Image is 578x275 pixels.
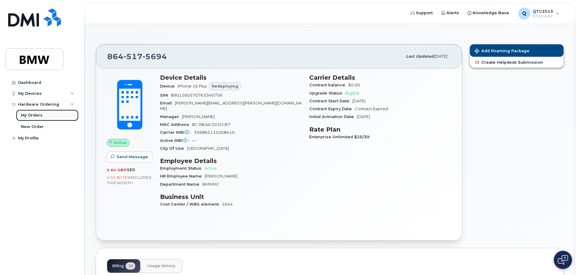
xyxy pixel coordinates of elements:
[160,114,182,119] span: Manager
[160,93,171,98] span: SIM
[309,135,373,139] span: Enterprise Unlimited $25/30
[309,114,357,119] span: Initial Activation Date
[160,202,222,206] span: Cost Center / WBS element
[309,99,352,103] span: Contract Start Date
[160,146,187,151] span: City Of Use
[160,84,178,88] span: Device
[205,174,237,178] span: [PERSON_NAME]
[470,57,564,68] a: Create Helpdesk Submission
[107,168,124,172] span: 2.64 GB
[107,175,130,180] span: 0.00 Bytes
[355,107,388,111] span: Contract Expired
[160,130,194,135] span: Carrier IMEI
[406,54,434,59] span: Last updated
[143,52,167,61] span: 5694
[345,91,359,95] span: Eligible
[160,101,302,111] span: [PERSON_NAME][EMAIL_ADDRESS][PERSON_NAME][DOMAIN_NAME]
[107,52,167,61] span: 864
[160,193,302,200] h3: Business Unit
[357,114,370,119] span: [DATE]
[171,93,223,98] span: 8901260570763345756
[160,157,302,165] h3: Employee Details
[434,54,447,59] span: [DATE]
[309,126,451,133] h3: Rate Plan
[309,107,355,111] span: Contract Expiry Date
[114,140,127,145] span: Active
[182,114,215,119] span: [PERSON_NAME]
[194,130,235,135] span: 356865110268410
[160,166,204,171] span: Employment Status
[212,83,238,89] span: Redeploying
[117,154,148,160] span: Send Message
[160,182,202,187] span: Department Name
[160,122,192,127] span: MAC Address
[124,168,136,172] span: used
[160,138,192,143] span: Active IMEI
[192,138,196,143] span: —
[160,74,302,81] h3: Device Details
[470,44,564,57] button: Add Roaming Package
[309,91,345,95] span: Upgrade Status
[222,202,233,206] span: 2044
[352,99,365,103] span: [DATE]
[202,182,219,187] span: BMWMC
[160,101,175,105] span: Email
[309,83,348,87] span: Contract balance
[558,255,568,265] img: Open chat
[124,52,143,61] span: 517
[178,84,207,88] span: iPhone 16 Plus
[187,146,229,151] span: [GEOGRAPHIC_DATA]
[147,264,175,268] span: Usage History
[309,74,451,81] h3: Carrier Details
[107,152,153,162] button: Send Message
[204,166,217,171] span: Active
[160,174,205,178] span: HR Employee Name
[348,83,360,87] span: $0.00
[192,122,230,127] span: 8C:08:AA:20:D2:B7
[475,49,529,54] span: Add Roaming Package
